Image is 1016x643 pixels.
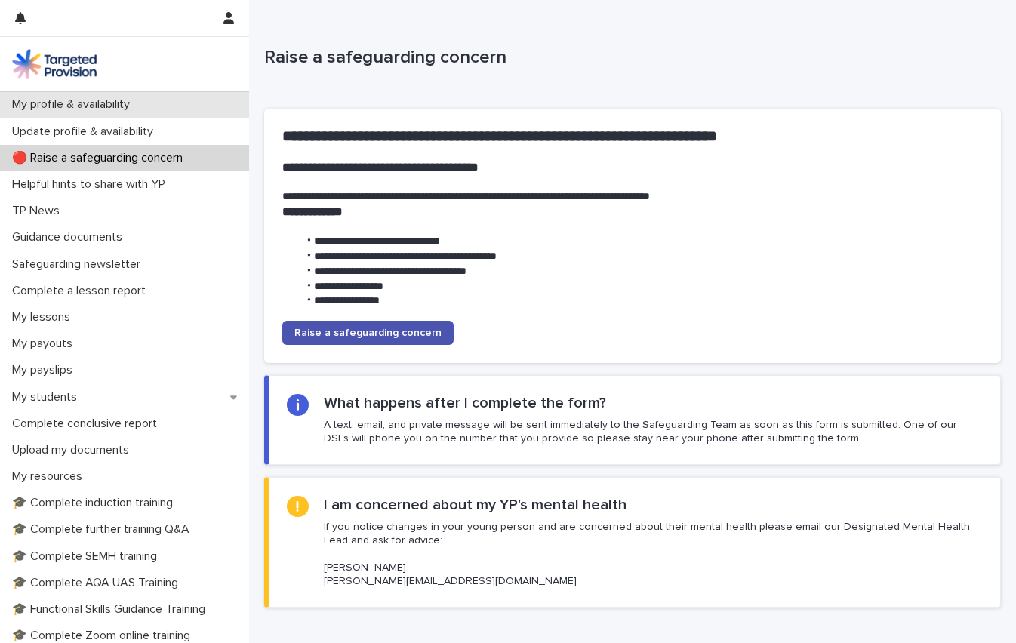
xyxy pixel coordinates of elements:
span: Raise a safeguarding concern [294,328,442,338]
p: My profile & availability [6,97,142,112]
p: Complete a lesson report [6,284,158,298]
h2: I am concerned about my YP's mental health [324,496,627,514]
p: 🎓 Functional Skills Guidance Training [6,602,217,617]
p: Safeguarding newsletter [6,257,152,272]
p: Upload my documents [6,443,141,457]
p: 🎓 Complete induction training [6,496,185,510]
p: My payouts [6,337,85,351]
p: 🎓 Complete SEMH training [6,549,169,564]
p: My students [6,390,89,405]
p: Complete conclusive report [6,417,169,431]
a: Raise a safeguarding concern [282,321,454,345]
p: If you notice changes in your young person and are concerned about their mental health please ema... [324,520,982,589]
img: M5nRWzHhSzIhMunXDL62 [12,49,97,79]
p: Raise a safeguarding concern [264,47,995,69]
p: Update profile & availability [6,125,165,139]
p: Guidance documents [6,230,134,245]
p: My payslips [6,363,85,377]
p: 🎓 Complete Zoom online training [6,629,202,643]
p: Helpful hints to share with YP [6,177,177,192]
p: 🔴 Raise a safeguarding concern [6,151,195,165]
p: 🎓 Complete AQA UAS Training [6,576,190,590]
p: TP News [6,204,72,218]
p: My lessons [6,310,82,325]
p: 🎓 Complete further training Q&A [6,522,202,537]
h2: What happens after I complete the form? [324,394,606,412]
p: My resources [6,469,94,484]
p: A text, email, and private message will be sent immediately to the Safeguarding Team as soon as t... [324,418,982,445]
